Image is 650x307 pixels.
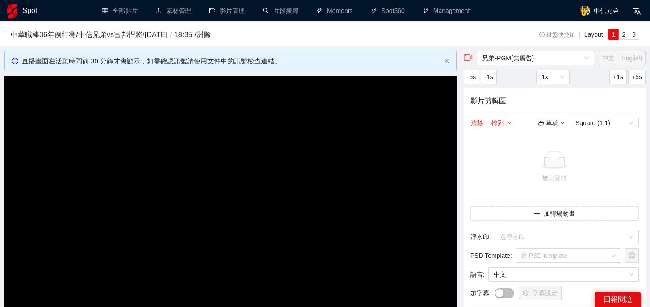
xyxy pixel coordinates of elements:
span: Layout: [584,31,605,38]
button: setting字幕設定 [519,286,562,300]
span: 1x [541,70,564,84]
a: upload素材管理 [155,7,191,14]
span: Square (1:1) [575,118,635,128]
button: plus加轉場動畫 [470,206,639,221]
span: / [168,30,174,38]
button: -5s [464,70,479,84]
button: setting [625,248,639,263]
span: 3 [632,31,636,38]
span: folder-open [538,120,544,126]
img: avatar [579,5,590,16]
span: plus [534,210,540,218]
span: -5s [467,72,476,82]
span: 兄弟-PGM(無廣告) [482,51,589,65]
span: 語言 : [470,269,485,279]
span: +5s [632,72,642,82]
div: 無此資料 [474,173,635,183]
span: 中文 [602,55,615,62]
div: 直播畫面在活動時間前 30 分鐘才會顯示，如需確認訊號請使用文件中的訊號檢查連結。 [22,56,440,67]
a: thunderboltManagement [423,7,470,14]
span: 中文 [494,268,633,281]
button: +1s [609,70,627,84]
span: down [507,121,512,126]
span: close [444,58,449,63]
span: English [621,55,642,62]
h3: 中華職棒36年例行賽 / 中信兄弟 vs 富邦悍將 / [DATE] 18:35 / 洲際 [11,29,492,41]
span: 1 [612,31,616,38]
span: 2 [622,31,625,38]
button: 排列down [491,118,512,128]
button: -1s [481,70,496,84]
span: 加字幕 : [470,288,491,298]
button: 清除 [470,118,484,128]
button: +5s [628,70,646,84]
a: search片段搜尋 [263,7,298,14]
span: PSD Template : [470,251,512,261]
a: thunderboltSpot360 [371,7,405,14]
span: down [560,121,565,125]
span: 鍵盤快捷鍵 [539,32,575,38]
img: logo [7,4,17,18]
span: info-circle [539,32,545,38]
div: 回報問題 [595,292,641,307]
a: table全部影片 [102,7,138,14]
a: thunderboltMoments [316,7,353,14]
span: +1s [613,72,623,82]
span: video-camera [464,53,473,62]
span: -1s [484,72,493,82]
a: video-camera影片管理 [209,7,245,14]
span: 浮水印 : [470,232,491,242]
button: close [444,58,449,64]
h4: 影片剪輯區 [470,95,639,106]
span: info-circle [12,58,18,64]
span: | [579,31,581,38]
div: 草稿 [538,118,565,128]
